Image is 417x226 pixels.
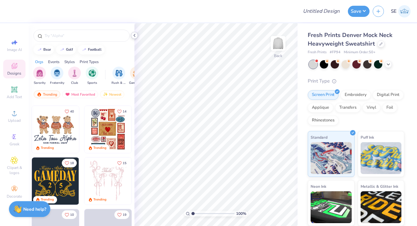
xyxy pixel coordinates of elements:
span: Fresh Prints [308,50,327,55]
span: 19 [123,213,126,216]
strong: Need help? [23,206,46,212]
div: filter for Rush & Bid [111,67,126,85]
img: d12a98c7-f0f7-4345-bf3a-b9f1b718b86e [131,157,178,205]
div: filter for Sorority [33,67,46,85]
div: Foil [382,103,397,113]
span: Rush & Bid [111,81,126,85]
img: Club Image [71,69,78,77]
span: Club [71,81,78,85]
button: filter button [86,67,98,85]
div: filter for Fraternity [50,67,64,85]
div: Transfers [335,103,361,113]
div: Print Types [80,59,99,65]
img: Newest.gif [103,92,108,97]
div: golf [66,48,73,51]
img: trend_line.gif [82,48,87,52]
span: Add Text [7,94,22,99]
img: Sports Image [89,69,96,77]
img: Sorority Image [36,69,43,77]
a: SE [391,5,411,18]
button: bear [33,45,54,55]
input: Try "Alpha" [44,33,126,39]
span: Fresh Prints Denver Mock Neck Heavyweight Sweatshirt [308,31,392,47]
img: Metallic & Glitter Ink [361,191,402,223]
span: Standard [311,134,327,141]
div: bear [43,48,51,51]
img: Rush & Bid Image [115,69,123,77]
img: 6de2c09e-6ade-4b04-8ea6-6dac27e4729e [84,106,132,153]
button: football [78,45,104,55]
div: Newest [100,91,124,98]
div: Trending [93,197,106,202]
button: Like [62,159,77,167]
img: b0e5e834-c177-467b-9309-b33acdc40f03 [131,106,178,153]
div: Embroidery [341,90,371,100]
img: Game Day Image [133,69,140,77]
span: Greek [10,142,19,147]
button: Like [114,210,129,219]
img: trend_line.gif [60,48,65,52]
button: filter button [68,67,81,85]
img: trend_line.gif [37,48,42,52]
div: Print Type [308,77,404,85]
button: Like [114,107,129,116]
img: b8819b5f-dd70-42f8-b218-32dd770f7b03 [32,157,79,205]
span: Upload [8,118,21,123]
button: Like [62,107,77,116]
div: Vinyl [363,103,380,113]
span: 40 [70,110,74,113]
img: 2b704b5a-84f6-4980-8295-53d958423ff9 [79,157,126,205]
span: Game Day [129,81,144,85]
button: filter button [33,67,46,85]
div: Trending [41,197,54,202]
span: Designs [7,71,21,76]
img: d12c9beb-9502-45c7-ae94-40b97fdd6040 [79,106,126,153]
span: Sorority [34,81,46,85]
span: 15 [123,162,126,165]
span: Fraternity [50,81,64,85]
img: Sadie Eilberg [398,5,411,18]
div: filter for Game Day [129,67,144,85]
span: SE [391,8,397,15]
button: Save [348,6,370,17]
div: Rhinestones [308,116,339,125]
img: Fraternity Image [54,69,61,77]
div: Back [274,53,282,59]
span: Puff Ink [361,134,374,141]
img: Neon Ink [311,191,352,223]
div: Orgs [35,59,43,65]
div: Styles [64,59,75,65]
span: Minimum Order: 50 + [344,50,376,55]
img: 83dda5b0-2158-48ca-832c-f6b4ef4c4536 [84,157,132,205]
button: filter button [50,67,64,85]
span: Image AI [7,47,22,52]
div: filter for Sports [86,67,98,85]
span: # FP94 [330,50,341,55]
div: Trending [93,146,106,150]
button: filter button [111,67,126,85]
div: Events [48,59,60,65]
img: most_fav.gif [65,92,70,97]
img: a3be6b59-b000-4a72-aad0-0c575b892a6b [32,106,79,153]
div: Applique [308,103,333,113]
span: Sports [87,81,97,85]
span: Neon Ink [311,183,326,190]
div: Screen Print [308,90,339,100]
button: golf [56,45,76,55]
div: Trending [34,91,60,98]
div: Trending [41,146,54,150]
button: Like [114,159,129,167]
img: trending.gif [37,92,42,97]
span: Clipart & logos [3,165,25,175]
span: 10 [70,213,74,216]
img: Puff Ink [361,142,402,174]
button: filter button [129,67,144,85]
button: Like [62,210,77,219]
img: Standard [311,142,352,174]
div: Digital Print [373,90,404,100]
div: football [88,48,102,51]
div: Most Favorited [62,91,98,98]
input: Untitled Design [298,5,345,18]
span: 18 [70,162,74,165]
span: Decorate [7,194,22,199]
